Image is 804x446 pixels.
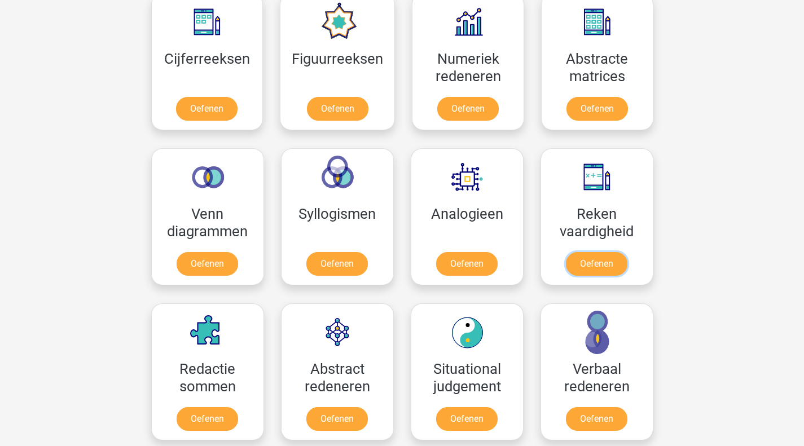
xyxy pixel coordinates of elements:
a: Oefenen [306,252,368,276]
a: Oefenen [436,252,498,276]
a: Oefenen [436,407,498,431]
a: Oefenen [307,97,368,121]
a: Oefenen [177,407,238,431]
a: Oefenen [306,407,368,431]
a: Oefenen [177,252,238,276]
a: Oefenen [566,407,627,431]
a: Oefenen [437,97,499,121]
a: Oefenen [176,97,238,121]
a: Oefenen [566,252,627,276]
a: Oefenen [566,97,628,121]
